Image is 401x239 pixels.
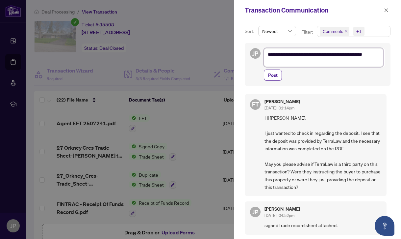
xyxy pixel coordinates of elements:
[264,207,300,211] h5: [PERSON_NAME]
[245,5,382,15] div: Transaction Communication
[245,28,256,35] p: Sort:
[264,99,300,104] h5: [PERSON_NAME]
[264,105,294,110] span: [DATE], 01:14pm
[344,30,348,33] span: close
[252,100,259,109] span: FT
[323,28,343,35] span: Comments
[375,216,394,236] button: Open asap
[264,222,381,229] span: signed trade record sheet attached.
[252,49,258,58] span: JP
[268,70,278,80] span: Post
[384,8,388,13] span: close
[264,70,282,81] button: Post
[252,207,258,217] span: JP
[264,213,294,218] span: [DATE], 04:52pm
[320,27,349,36] span: Comments
[262,26,292,36] span: Newest
[264,114,381,191] span: Hi [PERSON_NAME], I just wanted to check in regarding the deposit. I see that the deposit was pro...
[356,28,362,35] div: +1
[301,28,314,36] p: Filter:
